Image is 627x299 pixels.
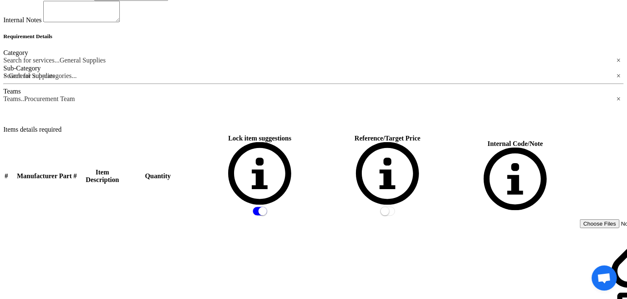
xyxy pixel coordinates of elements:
label: Category [3,49,28,56]
th: Manufacturer Part # [9,134,84,218]
label: Teams [3,88,21,95]
span: Clear all [616,95,624,103]
span: × [616,95,621,103]
span: Reference/Target Price [355,135,421,142]
label: Internal Notes [3,16,42,23]
th: Item Description [85,134,119,218]
th: Quantity [120,134,195,218]
div: Search for sub-categories... [3,72,77,80]
h5: Requirement Details [3,33,624,40]
span: × [616,57,621,64]
span: Clear all [616,57,624,65]
span: Lock item suggestions [228,135,291,142]
span: Clear all [616,72,624,80]
label: Sub-Category [3,65,41,72]
th: Serial Number [4,134,8,218]
a: Open chat [592,265,617,291]
span: Internal Code/Note [487,140,543,147]
span: × [616,72,621,80]
label: Items details required [3,126,62,133]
